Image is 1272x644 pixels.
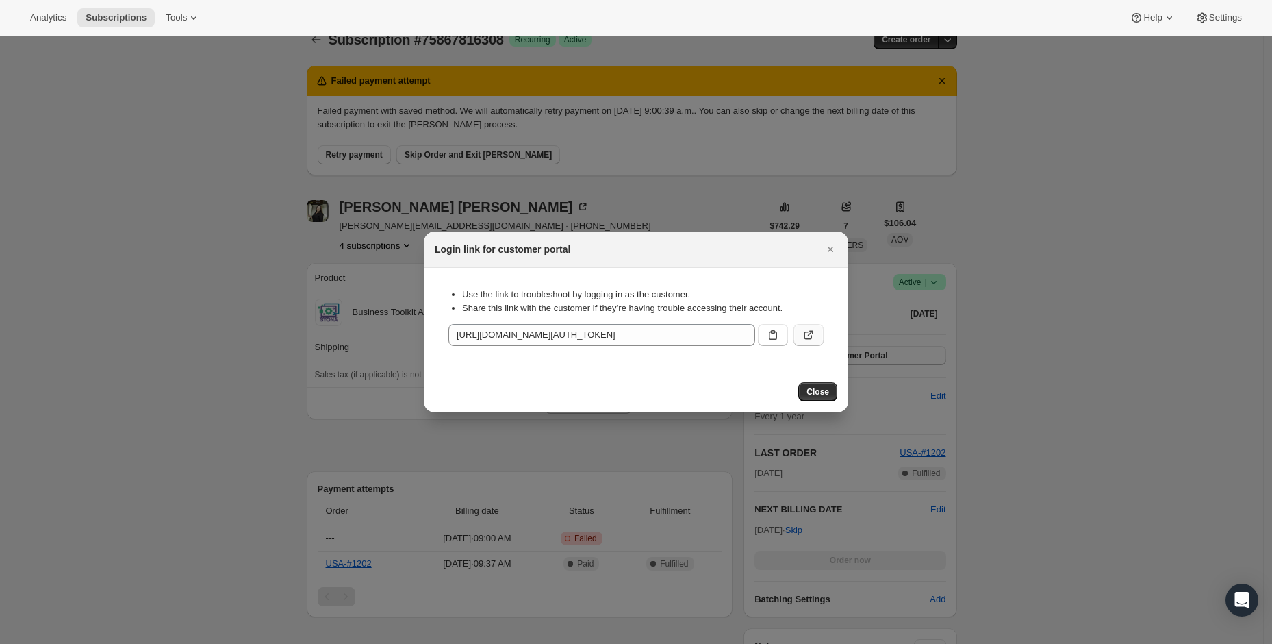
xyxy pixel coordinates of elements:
[1121,8,1184,27] button: Help
[462,301,824,315] li: Share this link with the customer if they’re having trouble accessing their account.
[1143,12,1162,23] span: Help
[798,382,837,401] button: Close
[1187,8,1250,27] button: Settings
[86,12,147,23] span: Subscriptions
[166,12,187,23] span: Tools
[462,288,824,301] li: Use the link to troubleshoot by logging in as the customer.
[30,12,66,23] span: Analytics
[1209,12,1242,23] span: Settings
[77,8,155,27] button: Subscriptions
[157,8,209,27] button: Tools
[1225,584,1258,617] div: Open Intercom Messenger
[821,240,840,259] button: Close
[22,8,75,27] button: Analytics
[435,243,570,256] h2: Login link for customer portal
[806,386,829,397] span: Close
